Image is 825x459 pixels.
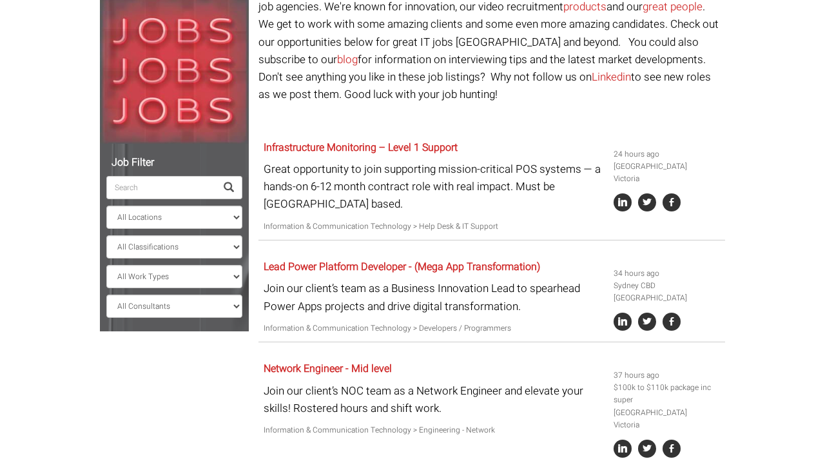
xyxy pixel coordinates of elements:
[614,148,721,161] li: 24 hours ago
[337,52,358,68] a: blog
[614,268,721,280] li: 34 hours ago
[264,140,458,155] a: Infrastructure Monitoring – Level 1 Support
[264,161,604,213] p: Great opportunity to join supporting mission-critical POS systems — a hands-on 6-12 month contrac...
[106,157,242,169] h5: Job Filter
[614,382,721,406] li: $100k to $110k package inc super
[264,382,604,417] p: Join our client’s NOC team as a Network Engineer and elevate your skills! Rostered hours and shif...
[614,161,721,185] li: [GEOGRAPHIC_DATA] Victoria
[614,407,721,431] li: [GEOGRAPHIC_DATA] Victoria
[106,176,216,199] input: Search
[264,259,540,275] a: Lead Power Platform Developer - (Mega App Transformation)
[614,280,721,304] li: Sydney CBD [GEOGRAPHIC_DATA]
[264,424,604,436] p: Information & Communication Technology > Engineering - Network
[264,280,604,315] p: Join our client’s team as a Business Innovation Lead to spearhead Power Apps projects and drive d...
[592,69,631,85] a: Linkedin
[264,361,392,376] a: Network Engineer - Mid level
[264,220,604,233] p: Information & Communication Technology > Help Desk & IT Support
[264,322,604,335] p: Information & Communication Technology > Developers / Programmers
[614,369,721,382] li: 37 hours ago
